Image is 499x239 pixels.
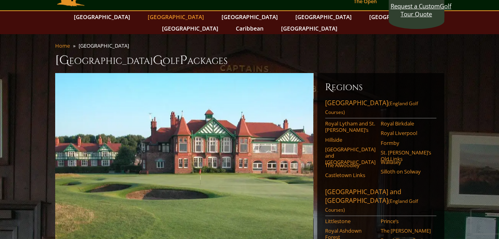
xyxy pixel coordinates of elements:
span: Request a Custom [391,2,440,10]
a: [GEOGRAPHIC_DATA] and [GEOGRAPHIC_DATA] [325,146,376,166]
a: Hillside [325,137,376,143]
a: Royal Birkdale [381,120,431,127]
a: [GEOGRAPHIC_DATA] [277,23,341,34]
a: [GEOGRAPHIC_DATA] [365,11,430,23]
span: (England Golf Courses) [325,100,418,116]
a: Royal Liverpool [381,130,431,136]
a: [GEOGRAPHIC_DATA] [144,11,208,23]
span: P [180,52,187,68]
span: (England Golf Courses) [325,198,418,213]
a: The Alwoodley [325,162,376,168]
a: The [PERSON_NAME] [381,227,431,234]
li: [GEOGRAPHIC_DATA] [79,42,132,49]
a: [GEOGRAPHIC_DATA] and [GEOGRAPHIC_DATA](England Golf Courses) [325,187,436,216]
a: Wallasey [381,159,431,165]
h6: Regions [325,81,436,94]
a: Home [55,42,70,49]
span: G [153,52,163,68]
a: [GEOGRAPHIC_DATA](England Golf Courses) [325,98,436,118]
a: Castletown Links [325,172,376,178]
a: Silloth on Solway [381,168,431,175]
a: [GEOGRAPHIC_DATA] [70,11,134,23]
a: Caribbean [232,23,268,34]
a: St. [PERSON_NAME]’s Old Links [381,149,431,162]
a: [GEOGRAPHIC_DATA] [291,11,356,23]
a: Formby [381,140,431,146]
a: Royal Lytham and St. [PERSON_NAME]’s [325,120,376,133]
h1: [GEOGRAPHIC_DATA] olf ackages [55,52,444,68]
a: Prince’s [381,218,431,224]
a: [GEOGRAPHIC_DATA] [218,11,282,23]
a: Littlestone [325,218,376,224]
a: [GEOGRAPHIC_DATA] [158,23,222,34]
